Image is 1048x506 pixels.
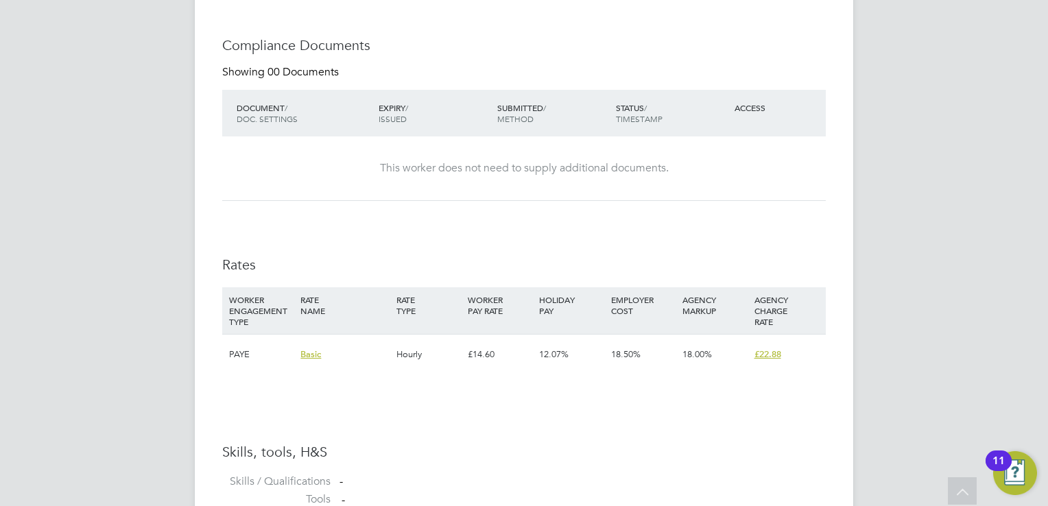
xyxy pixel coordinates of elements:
[233,95,375,131] div: DOCUMENT
[222,36,826,54] h3: Compliance Documents
[494,95,612,131] div: SUBMITTED
[285,102,287,113] span: /
[611,348,641,360] span: 18.50%
[300,348,321,360] span: Basic
[379,113,407,124] span: ISSUED
[393,287,464,323] div: RATE TYPE
[992,461,1005,479] div: 11
[993,451,1037,495] button: Open Resource Center, 11 new notifications
[236,161,812,176] div: This worker does not need to supply additional documents.
[340,474,826,489] div: -
[222,65,342,80] div: Showing
[375,95,494,131] div: EXPIRY
[536,287,607,323] div: HOLIDAY PAY
[679,287,750,323] div: AGENCY MARKUP
[222,256,826,274] h3: Rates
[226,335,297,374] div: PAYE
[644,102,647,113] span: /
[731,95,826,120] div: ACCESS
[222,474,331,489] label: Skills / Qualifications
[464,335,536,374] div: £14.60
[393,335,464,374] div: Hourly
[226,287,297,334] div: WORKER ENGAGEMENT TYPE
[297,287,392,323] div: RATE NAME
[405,102,408,113] span: /
[754,348,781,360] span: £22.88
[543,102,546,113] span: /
[237,113,298,124] span: DOC. SETTINGS
[608,287,679,323] div: EMPLOYER COST
[464,287,536,323] div: WORKER PAY RATE
[267,65,339,79] span: 00 Documents
[222,443,826,461] h3: Skills, tools, H&S
[497,113,534,124] span: METHOD
[539,348,569,360] span: 12.07%
[612,95,731,131] div: STATUS
[616,113,663,124] span: TIMESTAMP
[751,287,822,334] div: AGENCY CHARGE RATE
[682,348,712,360] span: 18.00%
